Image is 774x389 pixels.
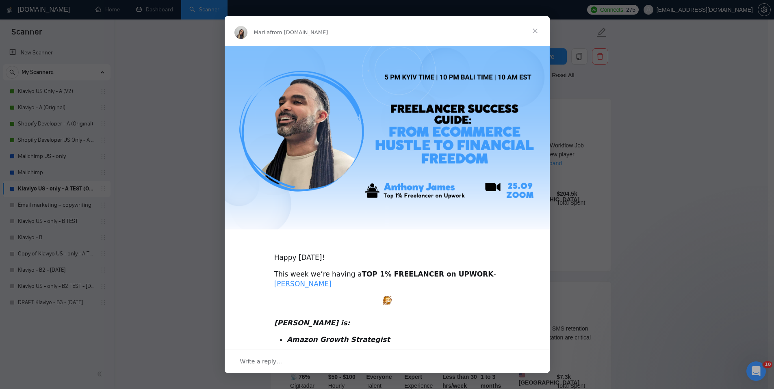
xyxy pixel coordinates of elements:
img: Profile image for Mariia [234,26,247,39]
span: from [DOMAIN_NAME] [270,29,328,35]
b: TOP 1% FREELANCER on UPWORK [362,270,493,278]
img: :excited: [383,296,392,305]
i: [PERSON_NAME] is: [274,319,350,327]
span: Write a reply… [240,356,282,367]
div: This week we’re having a - [274,270,500,289]
div: Happy [DATE]! [274,243,500,263]
span: Close [520,16,550,45]
a: [PERSON_NAME] [274,280,332,288]
i: Amazon Growth Strategist [287,335,390,344]
span: Mariia [254,29,270,35]
div: Open conversation and reply [225,350,550,373]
